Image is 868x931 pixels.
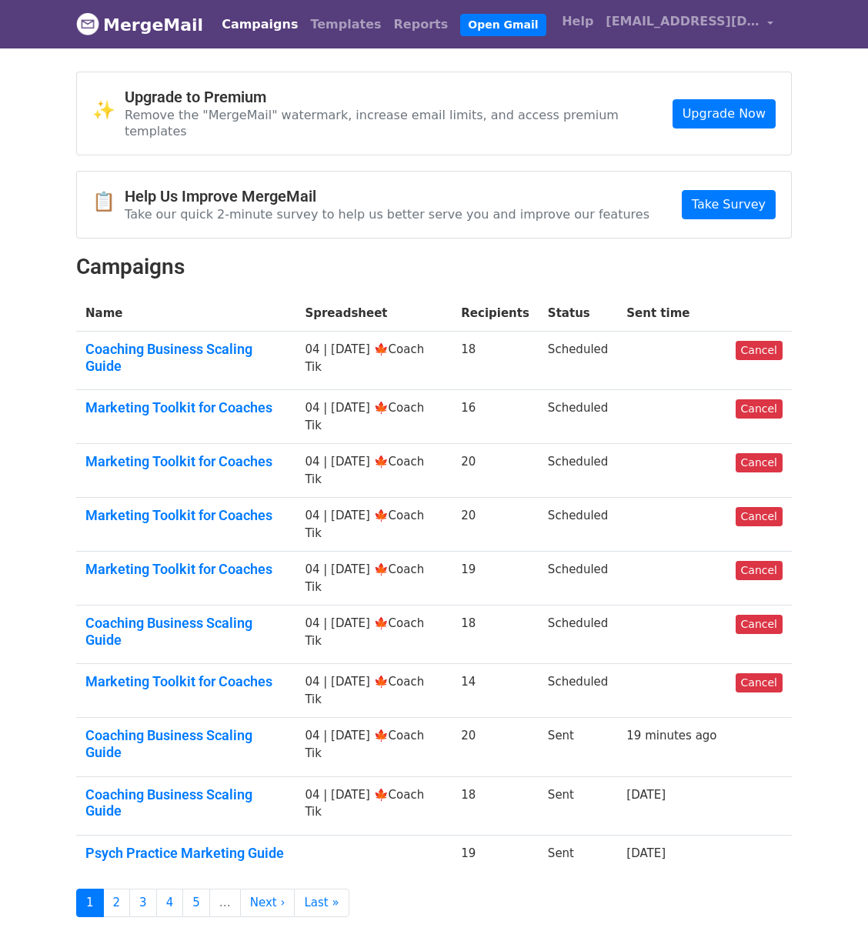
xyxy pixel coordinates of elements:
span: 📋 [92,191,125,213]
a: MergeMail [76,8,203,41]
td: Scheduled [539,444,617,498]
a: Campaigns [215,9,304,40]
a: Help [556,6,599,37]
a: Coaching Business Scaling Guide [85,727,286,760]
td: 04 | [DATE] 🍁Coach Tik [295,332,452,390]
span: [EMAIL_ADDRESS][DOMAIN_NAME] [606,12,759,31]
td: 18 [452,776,539,835]
td: Scheduled [539,552,617,606]
td: 04 | [DATE] 🍁Coach Tik [295,718,452,776]
td: 04 | [DATE] 🍁Coach Tik [295,498,452,552]
td: 04 | [DATE] 🍁Coach Tik [295,390,452,444]
th: Recipients [452,295,539,332]
span: ✨ [92,99,125,122]
td: Sent [539,835,617,876]
a: Next › [240,889,295,917]
h4: Help Us Improve MergeMail [125,187,649,205]
a: Coaching Business Scaling Guide [85,341,286,374]
p: Remove the "MergeMail" watermark, increase email limits, and access premium templates [125,107,673,139]
a: Cancel [736,561,783,580]
a: [DATE] [626,788,666,802]
p: Take our quick 2-minute survey to help us better serve you and improve our features [125,206,649,222]
td: 16 [452,390,539,444]
a: Last » [294,889,349,917]
th: Name [76,295,295,332]
td: 04 | [DATE] 🍁Coach Tik [295,664,452,718]
td: 19 [452,552,539,606]
a: Coaching Business Scaling Guide [85,786,286,819]
td: 18 [452,606,539,664]
a: Open Gmail [460,14,546,36]
td: 18 [452,332,539,390]
td: Scheduled [539,606,617,664]
td: 19 [452,835,539,876]
a: Cancel [736,341,783,360]
td: 04 | [DATE] 🍁Coach Tik [295,444,452,498]
a: Cancel [736,453,783,472]
a: Marketing Toolkit for Coaches [85,399,286,416]
a: Marketing Toolkit for Coaches [85,507,286,524]
h4: Upgrade to Premium [125,88,673,106]
td: 20 [452,498,539,552]
td: Scheduled [539,390,617,444]
a: 3 [129,889,157,917]
th: Sent time [617,295,726,332]
a: Templates [304,9,387,40]
a: Coaching Business Scaling Guide [85,615,286,648]
img: MergeMail logo [76,12,99,35]
td: Scheduled [539,664,617,718]
a: Take Survey [682,190,776,219]
a: Reports [388,9,455,40]
a: Psych Practice Marketing Guide [85,845,286,862]
td: 04 | [DATE] 🍁Coach Tik [295,552,452,606]
a: 4 [156,889,184,917]
a: Cancel [736,399,783,419]
th: Spreadsheet [295,295,452,332]
a: 1 [76,889,104,917]
td: Sent [539,718,617,776]
a: [DATE] [626,846,666,860]
a: [EMAIL_ADDRESS][DOMAIN_NAME] [599,6,780,42]
a: 2 [103,889,131,917]
h2: Campaigns [76,254,792,280]
td: 04 | [DATE] 🍁Coach Tik [295,776,452,835]
a: Upgrade Now [673,99,776,128]
td: Scheduled [539,332,617,390]
a: Marketing Toolkit for Coaches [85,673,286,690]
td: 20 [452,444,539,498]
a: 19 minutes ago [626,729,716,742]
a: Marketing Toolkit for Coaches [85,453,286,470]
td: 14 [452,664,539,718]
a: 5 [182,889,210,917]
td: Sent [539,776,617,835]
td: 20 [452,718,539,776]
td: 04 | [DATE] 🍁Coach Tik [295,606,452,664]
th: Status [539,295,617,332]
a: Cancel [736,507,783,526]
a: Marketing Toolkit for Coaches [85,561,286,578]
td: Scheduled [539,498,617,552]
a: Cancel [736,673,783,692]
a: Cancel [736,615,783,634]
